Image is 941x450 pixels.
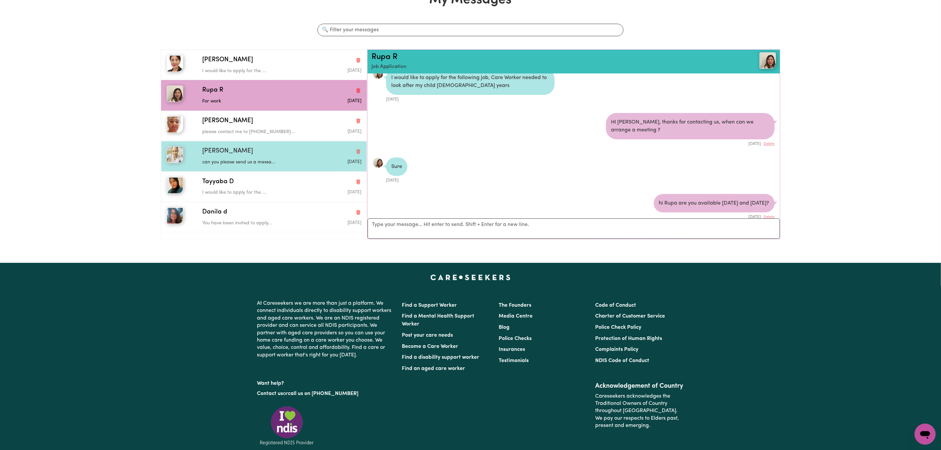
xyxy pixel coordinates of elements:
a: View Rupa R's profile [373,69,383,79]
div: hi Rupa are you available [DATE] and [DATE]? [654,194,775,212]
div: Sure [386,157,407,176]
p: Want help? [257,377,394,387]
a: Find an aged care worker [402,366,465,371]
a: Find a Mental Health Support Worker [402,314,475,327]
img: Maria S [167,116,183,133]
a: Testimonials [499,358,529,363]
a: Post your care needs [402,333,453,338]
button: Delete [764,141,775,147]
p: At Careseekers we are more than just a platform. We connect individuals directly to disability su... [257,297,394,361]
p: Careseekers acknowledges the Traditional Owners of Country throughout [GEOGRAPHIC_DATA]. We pay o... [595,390,684,432]
p: I would like to apply for the ... [202,68,308,75]
p: or [257,387,394,400]
div: HI [PERSON_NAME], thanks for contacting us, when can we arrange a meeting ? [606,113,775,139]
img: Registered NDIS provider [257,405,317,446]
button: Delete conversation [355,208,361,216]
span: Message sent on July 1, 2025 [347,221,361,225]
button: Tayyaba DTayyaba DDelete conversationI would like to apply for the ...Message sent on July 2, 2025 [161,172,367,202]
p: can you please send us a messa... [202,159,308,166]
span: Message sent on July 1, 2025 [347,129,361,134]
span: [PERSON_NAME] [202,55,253,65]
a: call us on [PHONE_NUMBER] [288,391,359,396]
button: Delete conversation [355,178,361,186]
p: Job Application [372,63,708,71]
a: Rupa R [708,52,776,69]
span: Message sent on July 2, 2025 [347,190,361,194]
a: Police Checks [499,336,532,341]
button: Delete conversation [355,86,361,95]
img: 9E8205F33BA3EE96167859786CACCAF8_avatar_blob [373,157,383,168]
a: Blog [499,325,510,330]
div: [DATE] [386,95,555,102]
span: Message sent on August 6, 2025 [347,69,361,73]
span: Message sent on July 2, 2025 [347,160,361,164]
button: Danila dDanila dDelete conversationYou have been invited to apply...Message sent on July 1, 2025 [161,202,367,232]
img: Danila d [167,208,183,224]
button: Delete [764,214,775,220]
a: Careseekers home page [430,275,511,280]
div: [DATE] [654,212,775,220]
span: Rupa R [202,86,223,95]
a: Protection of Human Rights [595,336,662,341]
a: Charter of Customer Service [595,314,665,319]
h2: Acknowledgement of Country [595,382,684,390]
img: Rupa R [167,86,183,102]
button: Delete conversation [355,117,361,125]
a: Contact us [257,391,283,396]
img: Catalina H [167,147,183,163]
a: View Rupa R's profile [373,157,383,168]
a: The Founders [499,303,531,308]
span: [PERSON_NAME] [202,116,253,126]
a: Media Centre [499,314,533,319]
button: Jin K[PERSON_NAME]Delete conversationI would like to apply for the ...Message sent on August 6, 2025 [161,50,367,80]
img: 9E8205F33BA3EE96167859786CACCAF8_avatar_blob [373,69,383,79]
div: I would like to apply for the following job, Care Worker needed to look after my child [DEMOGRAPH... [386,69,555,95]
p: please contact me to [PHONE_NUMBER]... [202,128,308,136]
p: You have been invited to apply... [202,220,308,227]
button: Delete conversation [355,56,361,64]
span: Tayyaba D [202,177,234,187]
a: Police Check Policy [595,325,641,330]
span: Danila d [202,208,227,217]
img: Jin K [167,55,183,72]
input: 🔍 Filter your messages [318,24,623,36]
span: [PERSON_NAME] [202,147,253,156]
a: Become a Care Worker [402,344,458,349]
div: [DATE] [386,176,407,183]
a: Complaints Policy [595,347,638,352]
iframe: Button to launch messaging window, conversation in progress [915,424,936,445]
a: Insurances [499,347,525,352]
p: I would like to apply for the ... [202,189,308,196]
p: For work [202,98,308,105]
div: [DATE] [606,139,775,147]
a: Find a Support Worker [402,303,457,308]
a: Find a disability support worker [402,355,480,360]
button: Rupa RRupa RDelete conversationFor workMessage sent on July 2, 2025 [161,80,367,110]
button: Maria S[PERSON_NAME]Delete conversationplease contact me to [PHONE_NUMBER]...Message sent on July... [161,111,367,141]
img: Tayyaba D [167,177,183,194]
span: Message sent on July 2, 2025 [347,99,361,103]
a: Code of Conduct [595,303,636,308]
a: Rupa R [372,53,398,61]
button: Delete conversation [355,147,361,156]
a: NDIS Code of Conduct [595,358,649,363]
img: View Rupa R's profile [760,52,776,69]
button: Catalina H[PERSON_NAME]Delete conversationcan you please send us a messa...Message sent on July 2... [161,141,367,171]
